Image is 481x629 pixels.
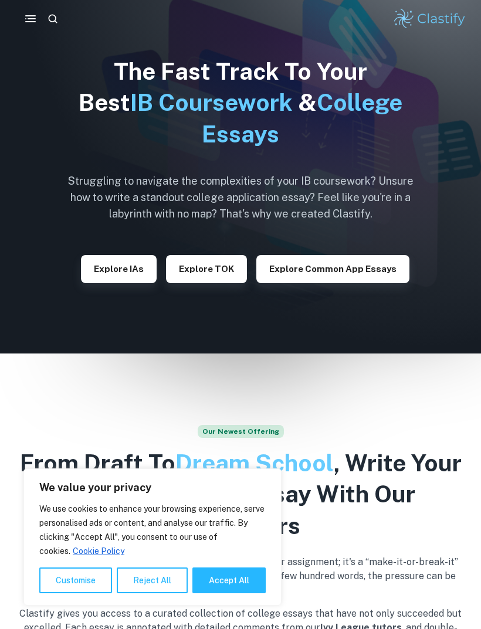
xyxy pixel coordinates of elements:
[192,567,266,593] button: Accept All
[202,89,402,147] span: College Essays
[14,447,467,541] h2: From Draft To , Write Your Perfect College Essay With Our Exemplars
[59,173,422,222] h6: Struggling to navigate the complexities of your IB coursework? Unsure how to write a standout col...
[392,7,467,30] img: Clastify logo
[72,546,125,556] a: Cookie Policy
[14,555,467,597] p: Writing the perfect college essay is more than just another assignment; it's a “make-it-or-break-...
[166,255,247,283] button: Explore TOK
[39,502,266,558] p: We use cookies to enhance your browsing experience, serve personalised ads or content, and analys...
[81,255,157,283] button: Explore IAs
[256,263,409,274] a: Explore Common App essays
[166,263,247,274] a: Explore TOK
[39,567,112,593] button: Customise
[59,56,422,149] h1: The Fast Track To Your Best &
[256,255,409,283] button: Explore Common App essays
[117,567,188,593] button: Reject All
[130,89,293,116] span: IB Coursework
[39,481,266,495] p: We value your privacy
[175,449,334,477] span: Dream School
[81,263,157,274] a: Explore IAs
[198,425,284,438] span: Our Newest Offering
[23,468,282,606] div: We value your privacy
